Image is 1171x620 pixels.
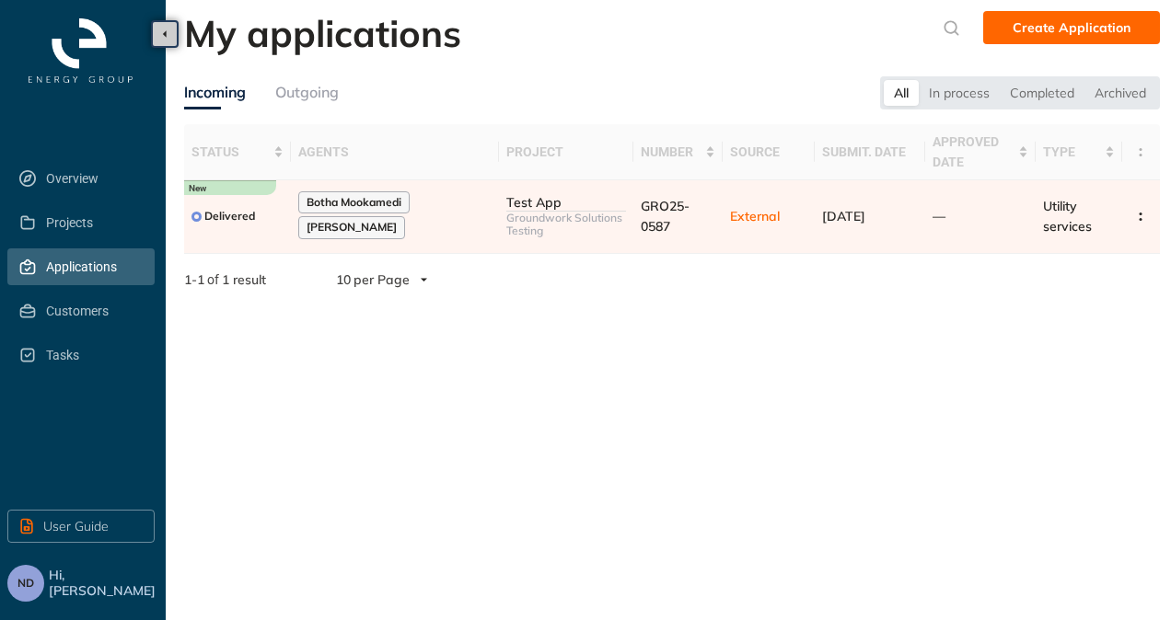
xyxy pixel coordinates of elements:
[641,142,701,162] span: number
[46,204,140,241] span: Projects
[933,208,945,224] span: —
[1013,17,1130,38] span: Create Application
[633,124,722,180] th: number
[815,124,925,180] th: submit. date
[46,293,140,329] span: Customers
[1043,198,1092,235] span: Utility services
[46,337,140,373] span: Tasks
[983,11,1160,44] button: Create Application
[222,271,266,288] span: 1 result
[723,124,815,180] th: source
[933,132,1014,172] span: approved date
[155,270,296,290] div: of
[822,208,865,224] span: [DATE]
[291,124,499,180] th: agents
[919,80,1000,106] div: In process
[17,577,34,590] span: ND
[46,160,140,197] span: Overview
[184,11,461,55] h2: My applications
[7,565,44,602] button: ND
[307,221,397,234] span: [PERSON_NAME]
[184,81,246,104] div: Incoming
[499,124,634,180] th: project
[884,80,919,106] div: All
[275,81,339,104] div: Outgoing
[204,210,255,223] span: Delivered
[184,124,291,180] th: status
[730,208,780,224] span: External
[184,271,204,288] strong: 1 - 1
[506,195,627,211] div: Test App
[43,516,109,536] span: User Guide
[7,510,155,543] button: User Guide
[15,18,146,83] img: logo
[1000,80,1084,106] div: Completed
[191,142,270,162] span: status
[641,198,690,235] span: GRO25-0587
[506,212,627,238] div: Groundwork Solutions Testing
[46,248,140,285] span: Applications
[307,196,401,209] span: Botha Mookamedi
[1084,80,1156,106] div: Archived
[49,568,158,599] span: Hi, [PERSON_NAME]
[1043,142,1101,162] span: type
[925,124,1036,180] th: approved date
[1036,124,1122,180] th: type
